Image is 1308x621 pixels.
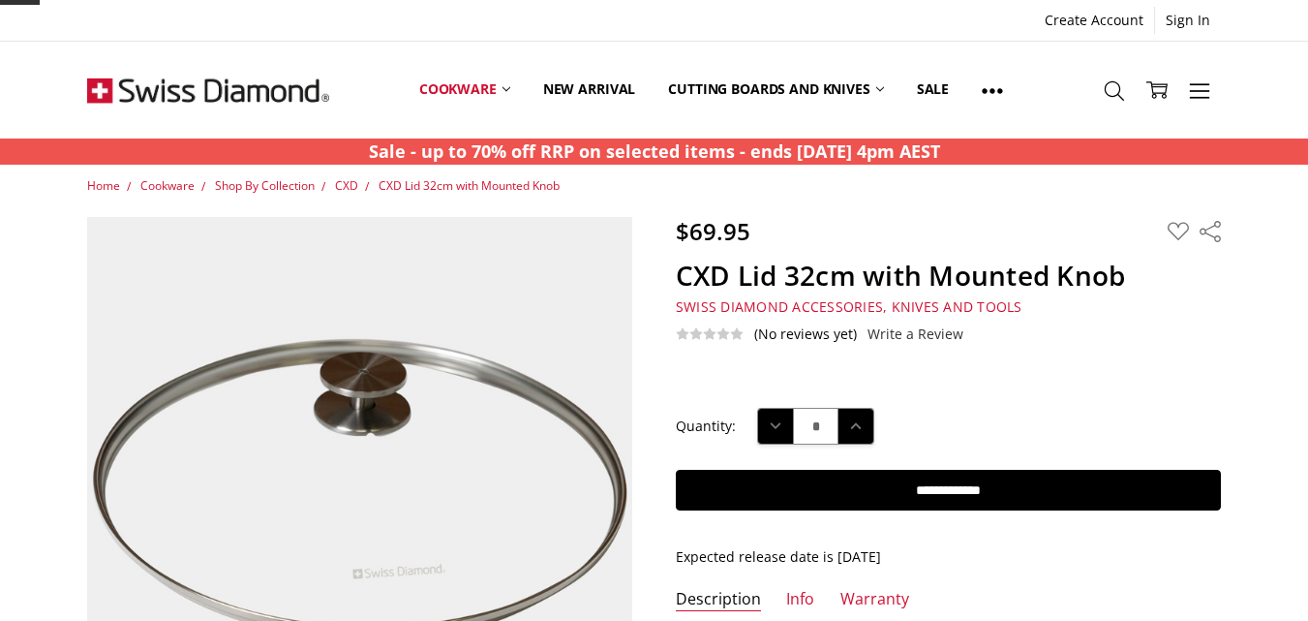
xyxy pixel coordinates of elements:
a: Write a Review [867,326,963,342]
a: Cutting boards and knives [652,47,900,133]
a: Sign In [1155,7,1221,34]
a: CXD Lid 32cm with Mounted Knob [379,177,560,194]
span: (No reviews yet) [754,326,857,342]
a: Shop By Collection [215,177,315,194]
a: Info [786,589,814,611]
a: Warranty [840,589,909,611]
img: Free Shipping On Every Order [87,42,329,139]
a: Create Account [1034,7,1154,34]
a: Cookware [403,47,527,133]
a: Cookware [140,177,195,194]
a: Description [676,589,761,611]
span: Swiss Diamond Accessories, Knives and Tools [676,297,1022,316]
strong: Sale - up to 70% off RRP on selected items - ends [DATE] 4pm AEST [369,140,940,163]
p: Expected release date is [DATE] [676,546,1221,568]
a: New arrival [527,47,652,133]
a: Home [87,177,120,194]
a: CXD [335,177,358,194]
h1: CXD Lid 32cm with Mounted Knob [676,259,1221,293]
span: $69.95 [676,215,750,247]
a: Show All [965,47,1019,134]
label: Quantity: [676,416,736,437]
a: Sale [900,47,965,133]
